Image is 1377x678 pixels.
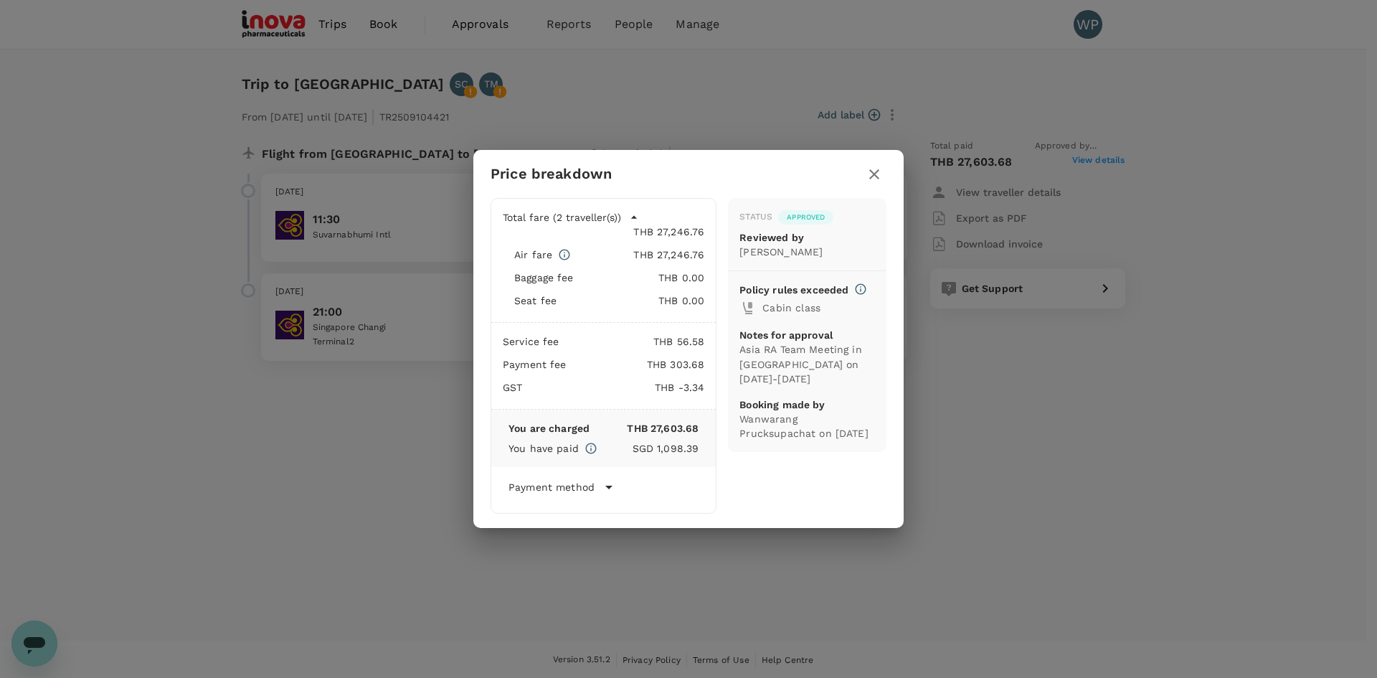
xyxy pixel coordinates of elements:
p: THB 27,603.68 [590,421,699,435]
p: THB -3.34 [522,380,704,395]
p: Policy rules exceeded [739,283,848,297]
p: THB 303.68 [567,357,705,372]
p: Service fee [503,334,559,349]
p: THB 27,246.76 [503,225,704,239]
p: Air fare [514,248,552,262]
button: Total fare (2 traveller(s)) [503,210,638,225]
p: Reviewed by [739,230,875,245]
p: You are charged [508,421,590,435]
p: SGD 1,098.39 [597,441,699,456]
p: Total fare (2 traveller(s)) [503,210,621,225]
p: Cabin class [762,301,875,315]
p: Notes for approval [739,328,875,342]
p: Wanwarang Prucksupachat on [DATE] [739,412,875,441]
p: Baggage fee [514,270,574,285]
h6: Price breakdown [491,162,612,185]
p: GST [503,380,522,395]
p: You have paid [508,441,579,456]
p: Payment method [508,480,595,494]
p: [PERSON_NAME] [739,245,875,259]
p: THB 56.58 [559,334,705,349]
p: THB 0.00 [579,270,705,285]
div: Status [739,210,772,225]
p: THB 0.00 [562,293,704,308]
p: Payment fee [503,357,567,372]
p: THB 27,246.76 [571,248,704,262]
p: Booking made by [739,397,875,412]
p: Seat fee [514,293,557,308]
p: Asia RA Team Meeting in [GEOGRAPHIC_DATA] on [DATE]-[DATE] [739,342,875,385]
span: Approved [778,212,833,222]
